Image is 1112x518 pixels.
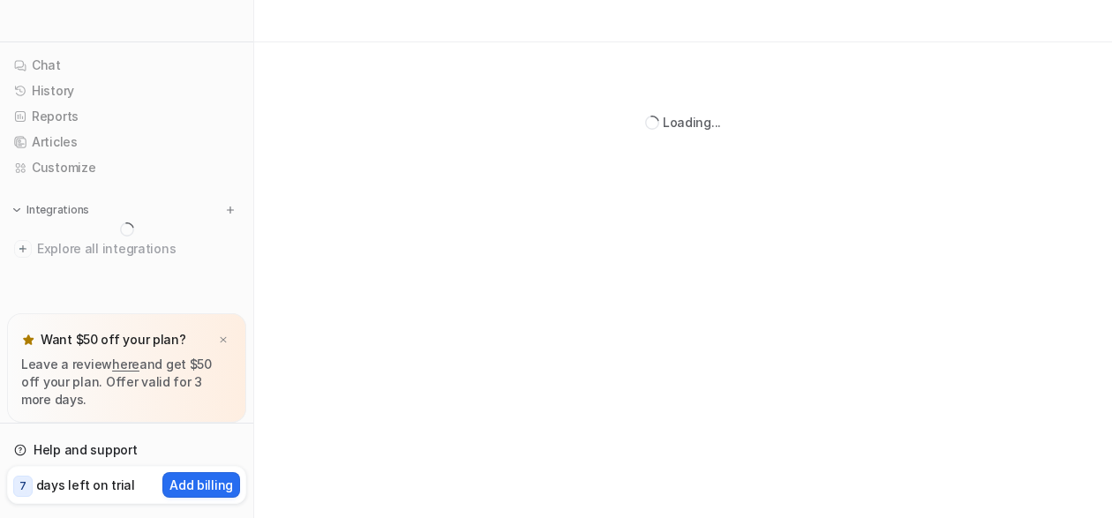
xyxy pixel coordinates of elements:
[36,476,135,494] p: days left on trial
[162,472,240,498] button: Add billing
[21,356,232,409] p: Leave a review and get $50 off your plan. Offer valid for 3 more days.
[26,203,89,217] p: Integrations
[7,236,246,261] a: Explore all integrations
[37,235,239,263] span: Explore all integrations
[7,79,246,103] a: History
[112,357,139,372] a: here
[169,476,233,494] p: Add billing
[11,204,23,216] img: expand menu
[218,334,229,346] img: x
[7,130,246,154] a: Articles
[7,438,246,462] a: Help and support
[21,333,35,347] img: star
[224,204,237,216] img: menu_add.svg
[14,240,32,258] img: explore all integrations
[7,104,246,129] a: Reports
[663,113,721,131] div: Loading...
[7,201,94,219] button: Integrations
[7,155,246,180] a: Customize
[19,478,26,494] p: 7
[41,331,186,349] p: Want $50 off your plan?
[7,53,246,78] a: Chat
